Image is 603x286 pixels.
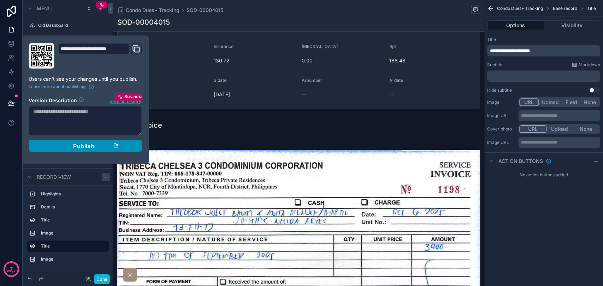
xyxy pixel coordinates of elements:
h1: SOD-00004015 [117,17,170,27]
div: scrollable content [23,185,113,272]
button: Publish [29,140,142,152]
span: Learn more about publishing [29,84,85,90]
label: Image [487,99,515,105]
label: Title [41,243,103,249]
button: Visibility [544,20,601,30]
label: Image [41,230,103,236]
span: Title [587,6,596,11]
button: Upload [546,125,573,133]
div: scrollable content [487,71,600,82]
h2: Version Description [29,97,77,104]
button: URL [519,125,546,133]
span: Condo Dues+ Tracking [126,7,179,14]
button: None [573,125,599,133]
span: Action buttons [498,158,543,165]
a: Learn more about publishing [29,84,94,90]
label: Cover photo [487,126,515,132]
div: Domain and Custom Link [58,43,142,68]
span: Base record [553,6,577,11]
button: Upload [539,98,562,106]
button: URL [519,98,539,106]
button: Options [487,20,544,30]
a: Markdown [572,62,600,68]
span: Record view [37,174,71,181]
button: Done [94,274,110,284]
a: SOD-00004015 [187,7,223,14]
button: Field [562,98,581,106]
span: Business [124,94,144,99]
div: No action buttons added [484,169,603,181]
button: None [580,98,599,106]
label: Hide subtitle [487,87,512,93]
span: Condo Dues+ Tracking [497,6,543,11]
div: scrollable content [487,45,600,56]
a: Condo Dues+ Tracking [117,7,179,14]
label: Image URL [487,113,515,118]
label: Highlights [41,191,103,197]
label: Image URL [487,140,515,145]
label: Old Dashboard [38,23,105,28]
label: Image [41,256,103,262]
label: Subtitle [487,62,502,68]
p: days [7,268,16,274]
span: Version history [110,97,141,104]
span: Publish [73,142,94,149]
label: Title [487,37,496,42]
div: scrollable content [518,137,600,148]
div: scrollable content [518,110,600,121]
button: Version historyBusiness [109,97,142,104]
p: Users can't see your changes until you publish. [29,75,142,83]
span: Markdown [579,62,600,68]
label: Title [41,217,103,223]
label: Details [41,204,103,210]
span: Menu [37,5,52,12]
p: 7 [10,266,13,273]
